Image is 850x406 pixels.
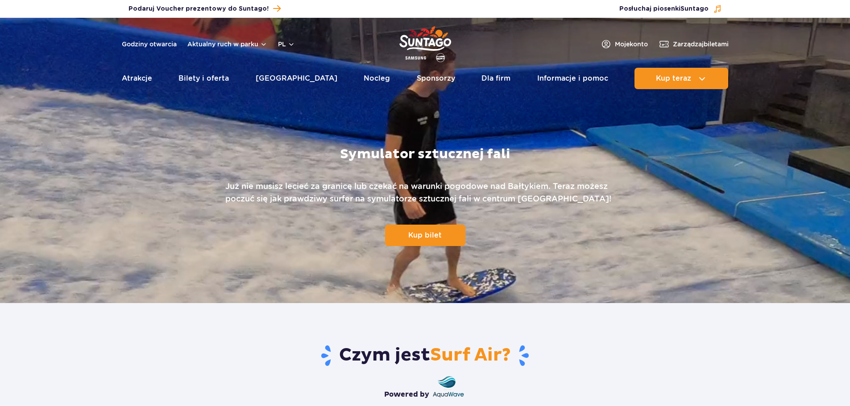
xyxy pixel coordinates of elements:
a: Park of Poland [399,22,451,63]
h1: Symulator sztucznej fali [340,146,510,162]
a: Godziny otwarcia [122,40,177,49]
span: Suntago [680,6,709,12]
a: [GEOGRAPHIC_DATA] [256,68,337,89]
span: Podaruj Voucher prezentowy do Suntago! [129,4,269,13]
a: Sponsorzy [417,68,455,89]
span: Zarządzaj biletami [673,40,729,49]
span: Kup teraz [656,74,691,82]
span: Kup bilet [408,231,442,239]
p: Już nie musisz lecieć za granicę lub czekać na warunki pogodowe nad Bałtykiem. Teraz możesz poczu... [225,180,625,205]
a: Zarządzajbiletami [659,39,729,49]
h2: Czym jest [164,344,686,367]
strong: Powered by [384,390,429,399]
a: Nocleg [364,68,390,89]
button: Posłuchaj piosenkiSuntago [619,4,722,13]
a: Dla firm [481,68,510,89]
button: Aktualny ruch w parku [187,41,267,48]
a: Bilety i oferta [178,68,229,89]
span: Surf Air? [430,344,511,366]
span: Moje konto [615,40,648,49]
span: Posłuchaj piosenki [619,4,709,13]
a: Mojekonto [601,39,648,49]
button: Kup teraz [634,68,728,89]
button: pl [278,40,295,49]
a: Podaruj Voucher prezentowy do Suntago! [129,3,281,15]
a: Informacje i pomoc [537,68,608,89]
a: Kup bilet [385,225,465,246]
a: Atrakcje [122,68,152,89]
